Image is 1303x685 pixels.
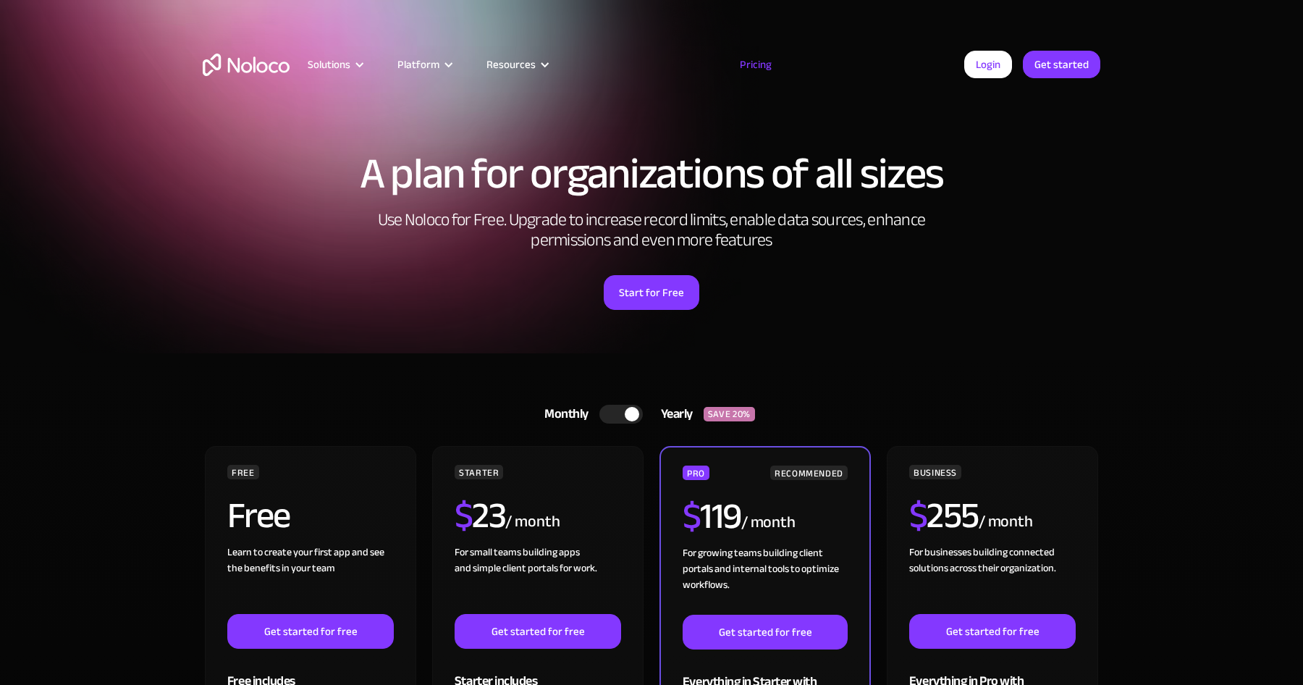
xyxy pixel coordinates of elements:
[227,497,290,534] h2: Free
[683,498,741,534] h2: 119
[683,466,709,480] div: PRO
[909,497,979,534] h2: 255
[290,55,379,74] div: Solutions
[722,55,790,74] a: Pricing
[203,152,1100,196] h1: A plan for organizations of all sizes
[468,55,565,74] div: Resources
[455,482,473,550] span: $
[227,614,394,649] a: Get started for free
[308,55,350,74] div: Solutions
[455,465,503,479] div: STARTER
[979,510,1033,534] div: / month
[909,614,1076,649] a: Get started for free
[455,545,621,614] div: For small teams building apps and simple client portals for work. ‍
[704,407,755,421] div: SAVE 20%
[455,497,506,534] h2: 23
[397,55,439,74] div: Platform
[227,545,394,614] div: Learn to create your first app and see the benefits in your team ‍
[683,615,848,650] a: Get started for free
[909,465,961,479] div: BUSINESS
[604,275,699,310] a: Start for Free
[455,614,621,649] a: Get started for free
[203,54,290,76] a: home
[770,466,848,480] div: RECOMMENDED
[741,511,796,534] div: / month
[683,545,848,615] div: For growing teams building client portals and internal tools to optimize workflows.
[526,403,599,425] div: Monthly
[379,55,468,74] div: Platform
[227,465,259,479] div: FREE
[909,482,927,550] span: $
[964,51,1012,78] a: Login
[1023,51,1100,78] a: Get started
[909,545,1076,614] div: For businesses building connected solutions across their organization. ‍
[362,210,941,251] h2: Use Noloco for Free. Upgrade to increase record limits, enable data sources, enhance permissions ...
[486,55,536,74] div: Resources
[683,482,701,550] span: $
[505,510,560,534] div: / month
[643,403,704,425] div: Yearly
